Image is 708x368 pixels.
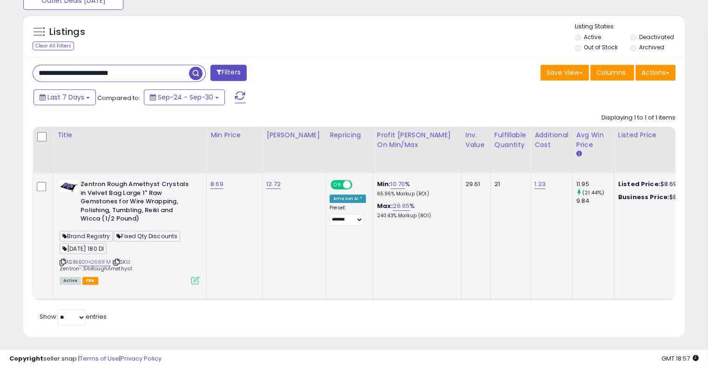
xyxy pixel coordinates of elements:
div: % [377,202,454,219]
a: B01H2661FM [79,258,111,266]
div: % [377,180,454,197]
span: All listings currently available for purchase on Amazon [60,277,81,285]
div: Additional Cost [534,130,568,150]
a: 8.69 [210,180,223,189]
span: Brand Registry [60,231,113,241]
label: Out of Stock [584,43,618,51]
a: 26.65 [393,201,410,211]
button: Columns [590,65,634,80]
span: ON [331,181,343,189]
span: Last 7 Days [47,93,84,102]
div: Title [57,130,202,140]
div: Fulfillable Quantity [494,130,526,150]
b: Listed Price: [618,180,661,188]
b: Max: [377,201,393,210]
div: 21 [494,180,523,188]
div: $8.69 [618,180,695,188]
div: Min Price [210,130,258,140]
img: 415yaH1OaJL._SL40_.jpg [60,180,78,193]
span: Columns [596,68,626,77]
a: 10.70 [391,180,405,189]
div: Profit [PERSON_NAME] on Min/Max [377,130,458,150]
span: Show: entries [40,312,107,321]
div: 9.84 [576,197,614,205]
a: Terms of Use [80,354,119,363]
h5: Listings [49,26,85,39]
div: Preset: [330,205,366,226]
span: Compared to: [97,94,140,102]
div: Amazon AI * [330,194,366,203]
a: Privacy Policy [121,354,162,363]
div: seller snap | | [9,355,162,363]
th: The percentage added to the cost of goods (COGS) that forms the calculator for Min & Max prices. [373,127,461,173]
div: ASIN: [60,180,199,283]
div: $8.69 [618,193,695,201]
span: [DATE] 180 DI [60,243,107,254]
span: Fixed Qty Discounts [114,231,180,241]
label: Deactivated [639,33,674,41]
span: Sep-24 - Sep-30 [158,93,213,102]
a: 12.72 [266,180,281,189]
label: Active [584,33,601,41]
p: 65.96% Markup (ROI) [377,191,454,197]
div: 11.95 [576,180,614,188]
span: | SKU: Zentron-.5lbRoughAmethyst [60,258,132,272]
b: Zentron Rough Amethyst Crystals in Velvet Bag Large 1" Raw Gemstones for Wire Wrapping, Polishing... [81,180,194,226]
button: Last 7 Days [34,89,96,105]
p: 240.43% Markup (ROI) [377,213,454,219]
button: Save View [540,65,589,80]
span: OFF [351,181,366,189]
span: FBA [82,277,98,285]
b: Business Price: [618,193,669,201]
a: 1.23 [534,180,546,189]
div: Repricing [330,130,369,140]
div: [PERSON_NAME] [266,130,322,140]
div: Avg Win Price [576,130,610,150]
small: Avg Win Price. [576,150,582,158]
p: Listing States: [575,22,685,31]
button: Sep-24 - Sep-30 [144,89,225,105]
div: Clear All Filters [33,41,74,50]
b: Min: [377,180,391,188]
strong: Copyright [9,354,43,363]
div: Inv. value [465,130,486,150]
button: Actions [635,65,675,80]
button: Filters [210,65,247,81]
span: 2025-10-8 18:57 GMT [661,354,699,363]
div: Displaying 1 to 1 of 1 items [601,114,675,122]
div: Listed Price [618,130,699,140]
label: Archived [639,43,664,51]
div: 29.61 [465,180,483,188]
small: (21.44%) [582,189,604,196]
